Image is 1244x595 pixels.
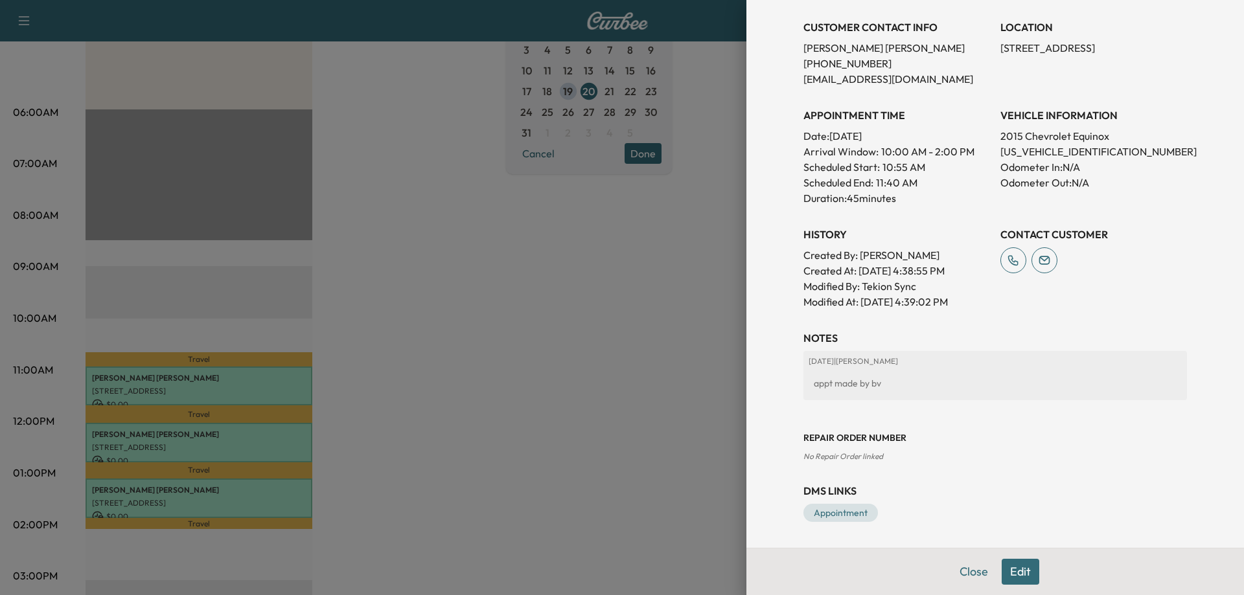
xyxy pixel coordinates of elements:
[803,263,990,278] p: Created At : [DATE] 4:38:55 PM
[803,504,878,522] a: Appointment
[803,190,990,206] p: Duration: 45 minutes
[809,356,1182,366] p: [DATE] | [PERSON_NAME]
[803,159,880,175] p: Scheduled Start:
[803,40,990,56] p: [PERSON_NAME] [PERSON_NAME]
[803,128,990,144] p: Date: [DATE]
[1000,19,1187,35] h3: LOCATION
[876,175,917,190] p: 11:40 AM
[1000,144,1187,159] p: [US_VEHICLE_IDENTIFICATION_NUMBER]
[882,159,925,175] p: 10:55 AM
[803,227,990,242] h3: History
[1000,159,1187,175] p: Odometer In: N/A
[803,144,990,159] p: Arrival Window:
[803,19,990,35] h3: CUSTOMER CONTACT INFO
[1002,559,1039,585] button: Edit
[803,431,1187,444] h3: Repair Order number
[803,451,883,461] span: No Repair Order linked
[803,175,873,190] p: Scheduled End:
[803,56,990,71] p: [PHONE_NUMBER]
[1000,128,1187,144] p: 2015 Chevrolet Equinox
[951,559,996,585] button: Close
[1000,40,1187,56] p: [STREET_ADDRESS]
[1000,175,1187,190] p: Odometer Out: N/A
[803,483,1187,499] h3: DMS Links
[803,294,990,309] p: Modified At : [DATE] 4:39:02 PM
[803,330,1187,346] h3: NOTES
[881,144,974,159] span: 10:00 AM - 2:00 PM
[803,71,990,87] p: [EMAIL_ADDRESS][DOMAIN_NAME]
[803,107,990,123] h3: APPOINTMENT TIME
[803,278,990,294] p: Modified By : Tekion Sync
[1000,227,1187,242] h3: CONTACT CUSTOMER
[803,247,990,263] p: Created By : [PERSON_NAME]
[809,372,1182,395] div: appt made by bv
[1000,107,1187,123] h3: VEHICLE INFORMATION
